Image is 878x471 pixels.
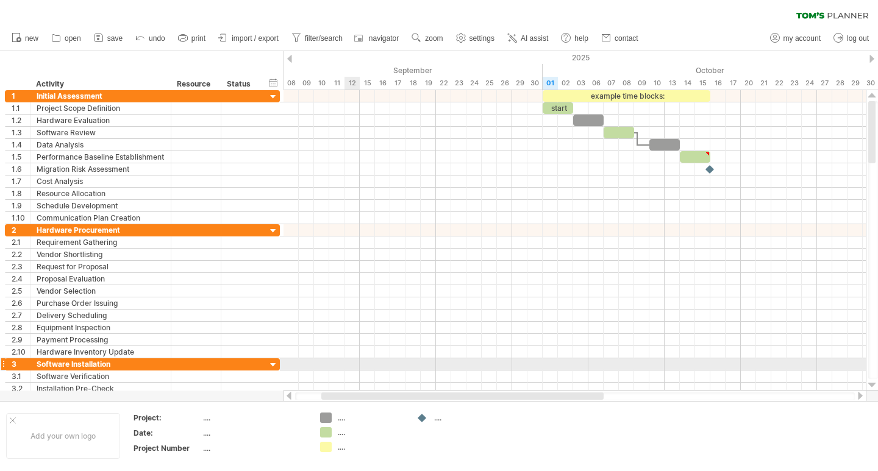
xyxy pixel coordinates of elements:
[36,78,164,90] div: Activity
[37,273,165,285] div: Proposal Evaluation
[12,334,30,345] div: 2.9
[37,115,165,126] div: Hardware Evaluation
[451,77,466,90] div: Tuesday, 23 September 2025
[37,334,165,345] div: Payment Processing
[12,151,30,163] div: 1.5
[521,34,548,43] span: AI assist
[12,346,30,358] div: 2.10
[227,78,254,90] div: Status
[215,30,282,46] a: import / export
[767,30,824,46] a: my account
[771,77,787,90] div: Wednesday, 22 October 2025
[12,273,30,285] div: 2.4
[37,261,165,272] div: Request for Proposal
[12,261,30,272] div: 2.3
[203,428,305,438] div: ....
[12,212,30,224] div: 1.10
[37,163,165,175] div: Migration Risk Assessment
[453,30,498,46] a: settings
[12,297,30,309] div: 2.6
[314,77,329,90] div: Wednesday, 10 September 2025
[203,413,305,423] div: ....
[134,428,201,438] div: Date:
[482,77,497,90] div: Thursday, 25 September 2025
[37,127,165,138] div: Software Review
[436,77,451,90] div: Monday, 22 September 2025
[787,77,802,90] div: Thursday, 23 October 2025
[574,34,588,43] span: help
[598,30,642,46] a: contact
[434,413,501,423] div: ....
[37,224,165,236] div: Hardware Procurement
[543,77,558,90] div: Wednesday, 1 October 2025
[615,34,638,43] span: contact
[421,77,436,90] div: Friday, 19 September 2025
[425,34,443,43] span: zoom
[37,285,165,297] div: Vendor Selection
[37,297,165,309] div: Purchase Order Issuing
[12,322,30,333] div: 2.8
[284,77,299,90] div: Monday, 8 September 2025
[863,77,878,90] div: Thursday, 30 October 2025
[37,212,165,224] div: Communication Plan Creation
[107,34,123,43] span: save
[37,175,165,187] div: Cost Analysis
[305,34,343,43] span: filter/search
[619,77,634,90] div: Wednesday, 8 October 2025
[338,427,404,437] div: ....
[695,77,710,90] div: Wednesday, 15 October 2025
[369,34,399,43] span: navigator
[573,77,588,90] div: Friday, 3 October 2025
[37,383,165,394] div: Installation Pre-Check
[177,78,214,90] div: Resource
[149,34,165,43] span: undo
[207,64,543,77] div: September 2025
[634,77,649,90] div: Thursday, 9 October 2025
[390,77,405,90] div: Wednesday, 17 September 2025
[37,370,165,382] div: Software Verification
[741,77,756,90] div: Monday, 20 October 2025
[649,77,665,90] div: Friday, 10 October 2025
[12,285,30,297] div: 2.5
[329,77,344,90] div: Thursday, 11 September 2025
[191,34,205,43] span: print
[37,139,165,151] div: Data Analysis
[352,30,402,46] a: navigator
[12,163,30,175] div: 1.6
[37,102,165,114] div: Project Scope Definition
[12,90,30,102] div: 1
[175,30,209,46] a: print
[37,322,165,333] div: Equipment Inspection
[12,224,30,236] div: 2
[830,30,873,46] a: log out
[680,77,695,90] div: Tuesday, 14 October 2025
[527,77,543,90] div: Tuesday, 30 September 2025
[12,236,30,248] div: 2.1
[543,90,710,102] div: example time blocks:
[344,77,360,90] div: Friday, 12 September 2025
[12,370,30,382] div: 3.1
[710,77,726,90] div: Thursday, 16 October 2025
[338,413,404,423] div: ....
[375,77,390,90] div: Tuesday, 16 September 2025
[338,442,404,452] div: ....
[134,443,201,453] div: Project Number
[37,236,165,248] div: Requirement Gathering
[848,77,863,90] div: Wednesday, 29 October 2025
[360,77,375,90] div: Monday, 15 September 2025
[299,77,314,90] div: Tuesday, 9 September 2025
[497,77,512,90] div: Friday, 26 September 2025
[134,413,201,423] div: Project:
[37,249,165,260] div: Vendor Shortlisting
[12,188,30,199] div: 1.8
[6,413,120,459] div: Add your own logo
[665,77,680,90] div: Monday, 13 October 2025
[817,77,832,90] div: Monday, 27 October 2025
[726,77,741,90] div: Friday, 17 October 2025
[91,30,126,46] a: save
[847,34,869,43] span: log out
[12,383,30,394] div: 3.2
[12,139,30,151] div: 1.4
[9,30,42,46] a: new
[25,34,38,43] span: new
